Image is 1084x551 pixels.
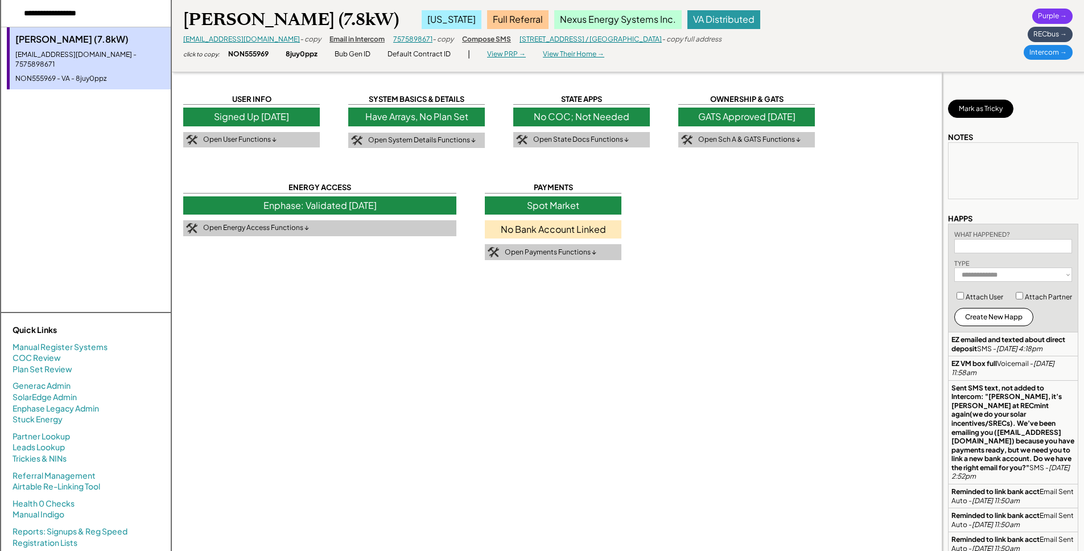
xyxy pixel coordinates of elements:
[954,259,970,268] div: TYPE
[487,10,549,28] div: Full Referral
[951,487,1075,505] div: Email Sent Auto -
[948,100,1013,118] button: Mark as Tricky
[15,50,165,69] div: [EMAIL_ADDRESS][DOMAIN_NAME] - 7575898671
[368,135,476,145] div: Open System Details Functions ↓
[505,248,596,257] div: Open Payments Functions ↓
[13,470,96,482] a: Referral Management
[183,196,456,215] div: Enphase: Validated [DATE]
[300,35,321,44] div: - copy
[678,108,815,126] div: GATS Approved [DATE]
[951,511,1075,529] div: Email Sent Auto -
[533,135,629,145] div: Open State Docs Functions ↓
[203,223,309,233] div: Open Energy Access Functions ↓
[183,182,456,193] div: ENERGY ACCESS
[183,108,320,126] div: Signed Up [DATE]
[13,403,99,414] a: Enphase Legacy Admin
[687,10,760,28] div: VA Distributed
[951,384,1075,482] div: SMS -
[432,35,454,44] div: - copy
[662,35,722,44] div: - copy full address
[954,308,1033,326] button: Create New Happ
[13,481,100,492] a: Airtable Re-Linking Tool
[966,293,1003,301] label: Attach User
[388,50,451,59] div: Default Contract ID
[186,223,197,233] img: tool-icon.png
[951,359,997,368] strong: EZ VM box full
[972,496,1020,505] em: [DATE] 11:50am
[951,535,1040,544] strong: Reminded to link bank acct
[13,342,108,353] a: Manual Register Systems
[13,537,77,549] a: Registration Lists
[681,135,693,145] img: tool-icon.png
[951,359,1075,377] div: Voicemail -
[13,498,75,509] a: Health 0 Checks
[186,135,197,145] img: tool-icon.png
[1024,45,1073,60] div: Intercom →
[13,442,65,453] a: Leads Lookup
[948,213,972,224] div: HAPPS
[513,94,650,105] div: STATE APPS
[485,196,621,215] div: Spot Market
[13,392,77,403] a: SolarEdge Admin
[972,520,1020,529] em: [DATE] 11:50am
[951,384,1075,472] strong: Sent SMS text, not added to Intercom: "[PERSON_NAME], it’s [PERSON_NAME] at RECmint again(we do y...
[554,10,682,28] div: Nexus Energy Systems Inc.
[485,220,621,239] div: No Bank Account Linked
[183,9,399,31] div: [PERSON_NAME] (7.8kW)
[422,10,481,28] div: [US_STATE]
[1025,293,1072,301] label: Attach Partner
[393,35,432,43] a: 7575898671
[954,230,1010,239] div: WHAT HAPPENED?
[1028,27,1073,42] div: RECbus →
[13,352,61,364] a: COC Review
[348,94,485,105] div: SYSTEM BASICS & DETAILS
[462,35,511,44] div: Compose SMS
[698,135,801,145] div: Open Sch A & GATS Functions ↓
[13,380,71,392] a: Generac Admin
[513,108,650,126] div: No COC; Not Needed
[13,324,126,336] div: Quick Links
[468,48,470,60] div: |
[13,509,64,520] a: Manual Indigo
[183,94,320,105] div: USER INFO
[15,33,165,46] div: [PERSON_NAME] (7.8kW)
[13,431,70,442] a: Partner Lookup
[485,182,621,193] div: PAYMENTS
[203,135,277,145] div: Open User Functions ↓
[951,511,1040,520] strong: Reminded to link bank acct
[183,35,300,43] a: [EMAIL_ADDRESS][DOMAIN_NAME]
[13,364,72,375] a: Plan Set Review
[13,453,67,464] a: Trickies & NINs
[487,50,526,59] div: View PRP →
[520,35,662,43] a: [STREET_ADDRESS] / [GEOGRAPHIC_DATA]
[678,94,815,105] div: OWNERSHIP & GATS
[351,135,362,146] img: tool-icon.png
[183,50,220,58] div: click to copy:
[948,132,973,142] div: NOTES
[335,50,370,59] div: Bub Gen ID
[286,50,318,59] div: 8juy0ppz
[951,335,1066,353] strong: EZ emailed and texted about direct deposit
[488,247,499,257] img: tool-icon.png
[13,526,127,537] a: Reports: Signups & Reg Speed
[15,74,165,84] div: NON555969 - VA - 8juy0ppz
[996,344,1042,353] em: [DATE] 4:18pm
[516,135,527,145] img: tool-icon.png
[951,335,1075,353] div: SMS -
[1032,9,1073,24] div: Purple →
[951,487,1040,496] strong: Reminded to link bank acct
[13,414,63,425] a: Stuck Energy
[348,108,485,126] div: Have Arrays, No Plan Set
[228,50,269,59] div: NON555969
[543,50,604,59] div: View Their Home →
[329,35,385,44] div: Email in Intercom
[951,359,1056,377] em: [DATE] 11:58am
[951,463,1071,481] em: [DATE] 2:52pm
